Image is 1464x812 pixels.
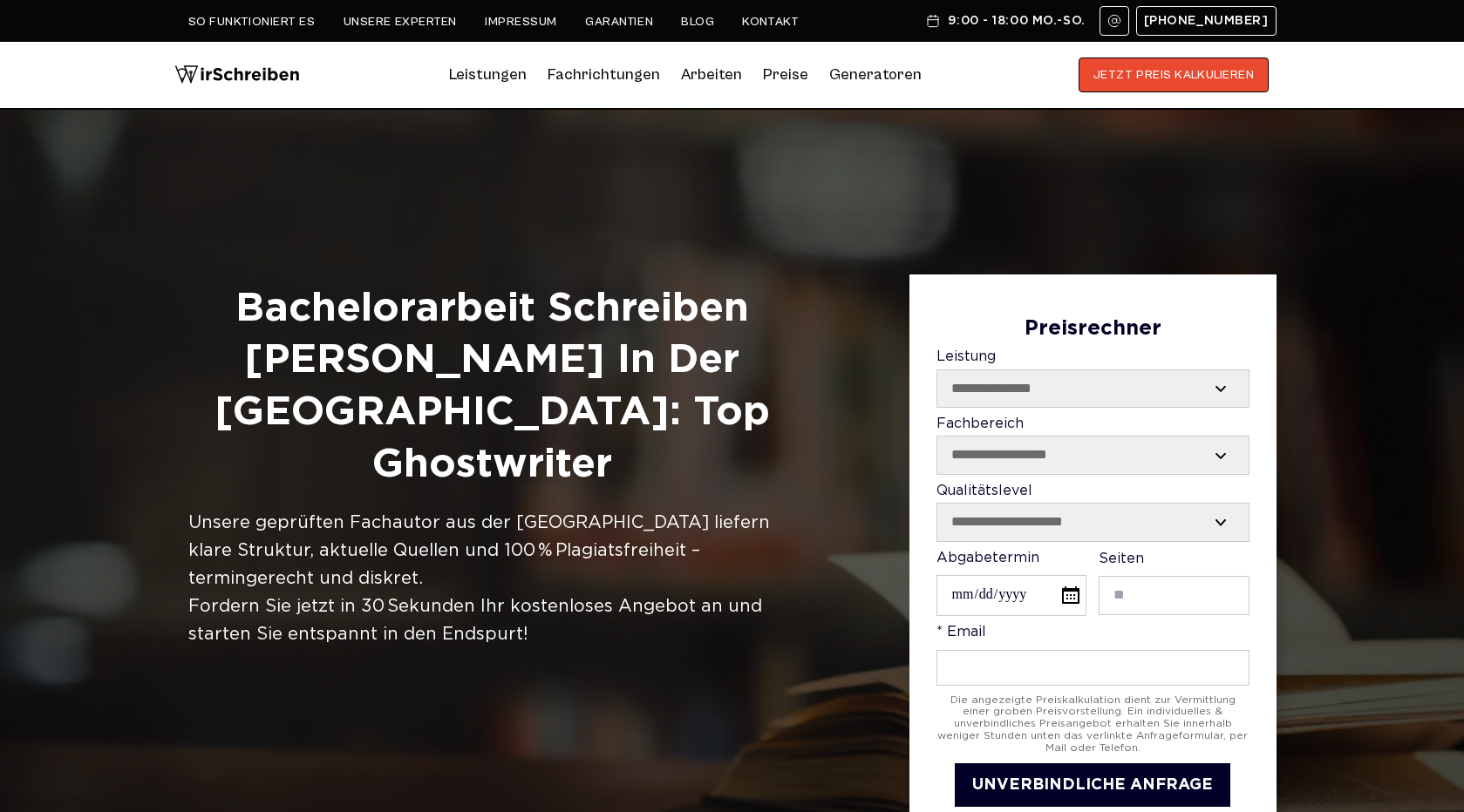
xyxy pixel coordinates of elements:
button: UNVERBINDLICHE ANFRAGE [955,763,1230,808]
label: Leistung [936,349,1250,408]
a: Impressum [485,15,557,29]
span: UNVERBINDLICHE ANFRAGE [972,778,1213,792]
img: Schedule [925,14,941,28]
span: Seiten [1099,552,1144,565]
label: Abgabetermin [936,551,1086,617]
a: Unsere Experten [344,15,457,29]
h1: Bachelorarbeit Schreiben [PERSON_NAME] in der [GEOGRAPHIC_DATA]: Top Ghostwriter [188,283,796,491]
img: Email [1107,14,1121,28]
input: Abgabetermin [936,575,1086,616]
button: JETZT PREIS KALKULIEREN [1079,58,1270,92]
a: Blog [681,15,714,29]
div: Die angezeigte Preiskalkulation dient zur Vermittlung einer groben Preisvorstellung. Ein individu... [936,694,1250,754]
a: Fachrichtungen [548,61,660,89]
a: Leistungen [449,61,527,89]
label: * Email [936,625,1250,685]
a: Arbeiten [681,61,742,89]
label: Fachbereich [936,416,1250,475]
div: Unsere geprüften Fachautor aus der [GEOGRAPHIC_DATA] liefern klare Struktur, aktuelle Quellen und... [188,509,796,648]
a: So funktioniert es [188,15,316,29]
a: [PHONE_NUMBER] [1136,6,1277,36]
span: [PHONE_NUMBER] [1144,14,1269,28]
select: Qualitätslevel [937,504,1249,540]
input: * Email [936,650,1250,686]
select: Leistung [937,370,1249,407]
div: Preisrechner [936,317,1250,342]
a: Kontakt [742,15,799,29]
a: Generatoren [829,61,922,89]
form: Contact form [936,317,1250,808]
label: Qualitätslevel [936,484,1250,542]
a: Garantien [585,15,653,29]
img: logo wirschreiben [174,58,300,92]
span: 9:00 - 18:00 Mo.-So. [948,14,1085,28]
select: Fachbereich [937,436,1249,473]
a: Preise [763,65,808,84]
